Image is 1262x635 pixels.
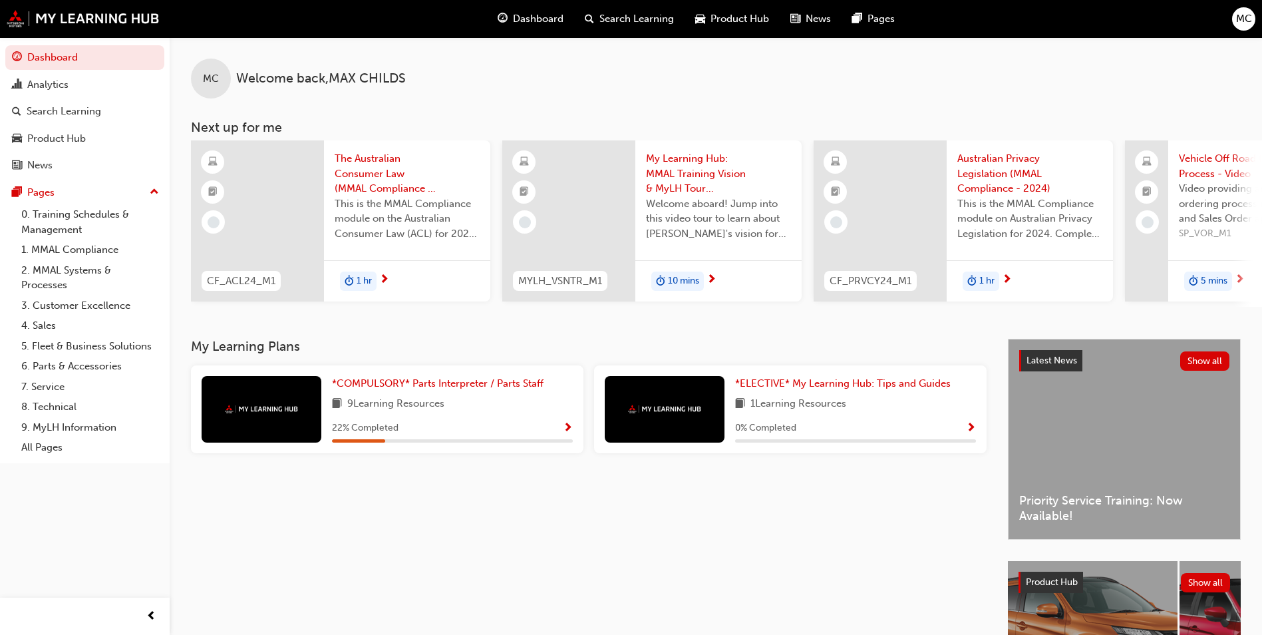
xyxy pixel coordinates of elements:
[16,417,164,438] a: 9. MyLH Information
[780,5,842,33] a: news-iconNews
[1142,154,1152,171] span: laptop-icon
[513,11,563,27] span: Dashboard
[957,151,1102,196] span: Australian Privacy Legislation (MMAL Compliance - 2024)
[707,274,716,286] span: next-icon
[842,5,905,33] a: pages-iconPages
[695,11,705,27] span: car-icon
[1002,274,1012,286] span: next-icon
[1232,7,1255,31] button: MC
[5,43,164,180] button: DashboardAnalyticsSearch LearningProduct HubNews
[831,184,840,201] span: booktick-icon
[208,216,220,228] span: learningRecordVerb_NONE-icon
[1189,273,1198,290] span: duration-icon
[5,45,164,70] a: Dashboard
[5,126,164,151] a: Product Hub
[7,10,160,27] img: mmal
[646,196,791,242] span: Welcome aboard! Jump into this video tour to learn about [PERSON_NAME]'s vision for your learning...
[1142,184,1152,201] span: booktick-icon
[1201,274,1227,289] span: 5 mins
[5,99,164,124] a: Search Learning
[957,196,1102,242] span: This is the MMAL Compliance module on Australian Privacy Legislation for 2024. Complete this modu...
[12,133,22,145] span: car-icon
[599,11,674,27] span: Search Learning
[12,79,22,91] span: chart-icon
[335,196,480,242] span: This is the MMAL Compliance module on the Australian Consumer Law (ACL) for 2024. Complete this m...
[146,608,156,625] span: prev-icon
[170,120,1262,135] h3: Next up for me
[518,274,602,289] span: MYLH_VSNTR_M1
[1026,576,1078,588] span: Product Hub
[735,421,796,436] span: 0 % Completed
[1235,274,1245,286] span: next-icon
[207,274,275,289] span: CF_ACL24_M1
[520,184,529,201] span: booktick-icon
[379,274,389,286] span: next-icon
[27,131,86,146] div: Product Hub
[5,73,164,97] a: Analytics
[750,396,846,413] span: 1 Learning Resources
[1236,11,1252,27] span: MC
[519,216,531,228] span: learningRecordVerb_NONE-icon
[831,154,840,171] span: learningResourceType_ELEARNING-icon
[656,273,665,290] span: duration-icon
[1019,350,1229,371] a: Latest NewsShow all
[16,240,164,260] a: 1. MMAL Compliance
[12,52,22,64] span: guage-icon
[357,274,372,289] span: 1 hr
[563,423,573,435] span: Show Progress
[806,11,831,27] span: News
[27,185,55,200] div: Pages
[735,377,951,389] span: *ELECTIVE* My Learning Hub: Tips and Guides
[150,184,159,201] span: up-icon
[12,106,21,118] span: search-icon
[1019,572,1230,593] a: Product HubShow all
[16,316,164,336] a: 4. Sales
[27,104,101,119] div: Search Learning
[628,405,701,413] img: mmal
[1180,351,1230,371] button: Show all
[16,356,164,377] a: 6. Parts & Accessories
[563,420,573,437] button: Show Progress
[12,160,22,172] span: news-icon
[12,187,22,199] span: pages-icon
[967,273,977,290] span: duration-icon
[16,437,164,458] a: All Pages
[332,396,342,413] span: book-icon
[585,11,594,27] span: search-icon
[27,158,53,173] div: News
[710,11,769,27] span: Product Hub
[347,396,444,413] span: 9 Learning Resources
[208,184,218,201] span: booktick-icon
[191,339,987,354] h3: My Learning Plans
[332,377,544,389] span: *COMPULSORY* Parts Interpreter / Parts Staff
[502,140,802,302] a: MYLH_VSNTR_M1My Learning Hub: MMAL Training Vision & MyLH Tour (Elective)Welcome aboard! Jump int...
[735,396,745,413] span: book-icon
[1181,573,1231,592] button: Show all
[335,151,480,196] span: The Australian Consumer Law (MMAL Compliance - 2024)
[27,77,69,93] div: Analytics
[16,336,164,357] a: 5. Fleet & Business Solutions
[668,274,699,289] span: 10 mins
[1142,216,1154,228] span: learningRecordVerb_NONE-icon
[225,405,298,413] img: mmal
[830,216,842,228] span: learningRecordVerb_NONE-icon
[979,274,995,289] span: 1 hr
[345,273,354,290] span: duration-icon
[16,260,164,296] a: 2. MMAL Systems & Processes
[5,180,164,205] button: Pages
[852,11,862,27] span: pages-icon
[236,71,406,87] span: Welcome back , MAX CHILDS
[790,11,800,27] span: news-icon
[16,377,164,397] a: 7. Service
[1026,355,1077,366] span: Latest News
[520,154,529,171] span: learningResourceType_ELEARNING-icon
[16,204,164,240] a: 0. Training Schedules & Management
[685,5,780,33] a: car-iconProduct Hub
[735,376,956,391] a: *ELECTIVE* My Learning Hub: Tips and Guides
[868,11,895,27] span: Pages
[814,140,1113,302] a: CF_PRVCY24_M1Australian Privacy Legislation (MMAL Compliance - 2024)This is the MMAL Compliance m...
[966,423,976,435] span: Show Progress
[498,11,508,27] span: guage-icon
[574,5,685,33] a: search-iconSearch Learning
